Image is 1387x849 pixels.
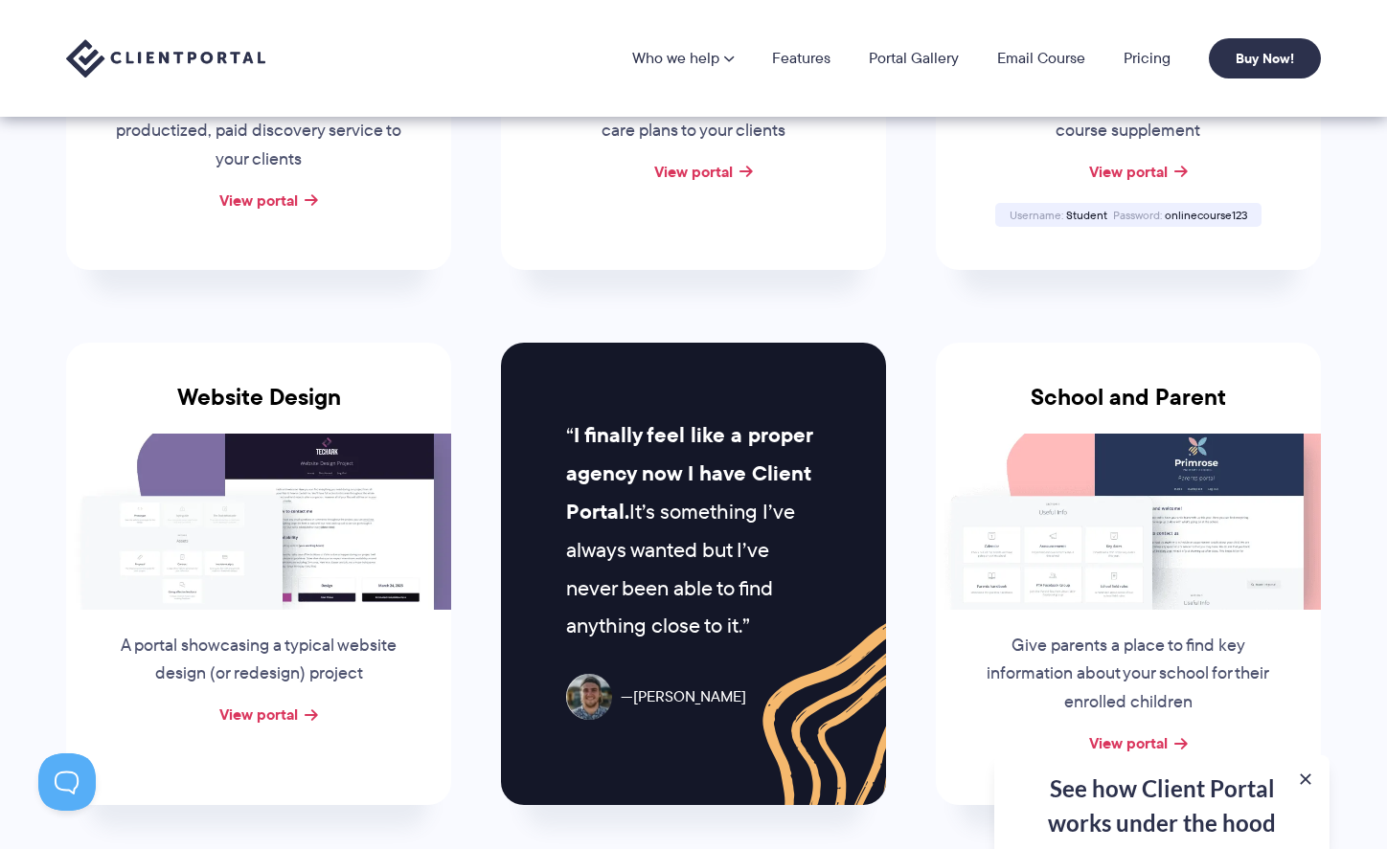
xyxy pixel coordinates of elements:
[1209,38,1321,78] a: Buy Now!
[632,51,734,66] a: Who we help
[219,189,298,212] a: View portal
[1089,731,1168,754] a: View portal
[1010,207,1063,223] span: Username
[566,416,820,645] p: It’s something I’ve always wanted but I’ve never been able to find anything close to it.
[219,703,298,726] a: View portal
[1165,207,1247,223] span: onlinecourse123
[1113,207,1162,223] span: Password
[936,384,1321,434] h3: School and Parent
[1089,160,1168,183] a: View portal
[869,51,959,66] a: Portal Gallery
[1066,207,1107,223] span: Student
[772,51,830,66] a: Features
[983,632,1274,718] p: Give parents a place to find key information about your school for their enrolled children
[38,753,96,811] iframe: Toggle Customer Support
[113,632,404,689] p: A portal showcasing a typical website design (or redesign) project
[566,419,812,527] strong: I finally feel like a proper agency now I have Client Portal.
[654,160,733,183] a: View portal
[66,384,451,434] h3: Website Design
[997,51,1085,66] a: Email Course
[621,683,746,711] span: [PERSON_NAME]
[113,88,404,174] p: Use Client Portal to offer a productized, paid discovery service to your clients
[1124,51,1171,66] a: Pricing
